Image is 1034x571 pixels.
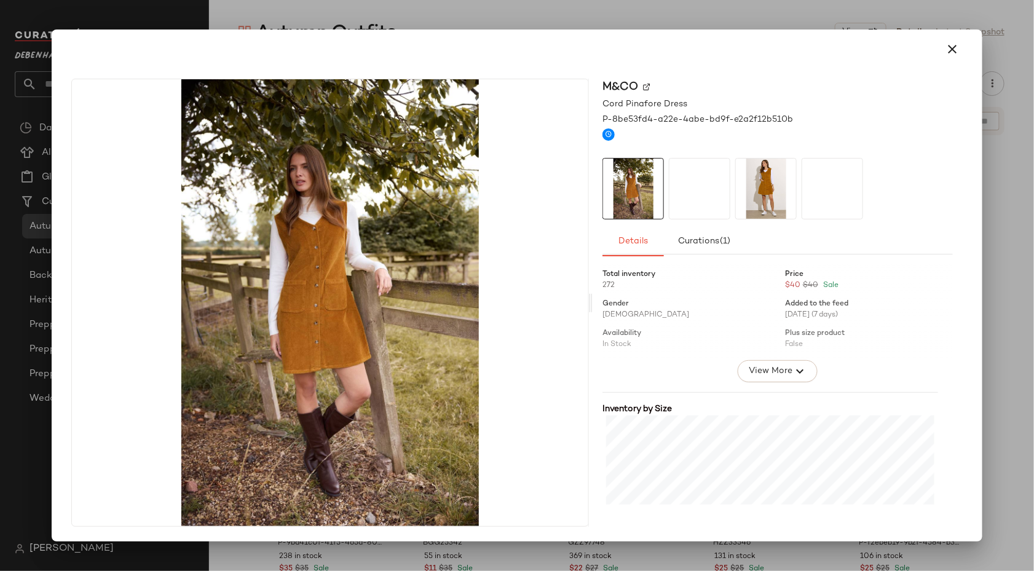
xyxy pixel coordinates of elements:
div: Inventory by Size [602,403,938,415]
img: m5063589427236_orange_xl [72,79,588,526]
img: svg%3e [643,84,650,91]
span: Cord Pinafore Dress [602,98,687,111]
button: View More [738,360,818,382]
img: m5063589427236_orange_xl [603,159,663,219]
span: Curations [677,237,731,246]
span: M&Co [602,79,638,95]
img: m5063589427236_orange_xl_2 [736,159,796,219]
span: Details [618,237,649,246]
span: (1) [719,237,730,246]
span: P-8be53fd4-a22e-4abe-bd9f-e2a2f12b510b [602,113,793,126]
span: View More [748,364,792,379]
